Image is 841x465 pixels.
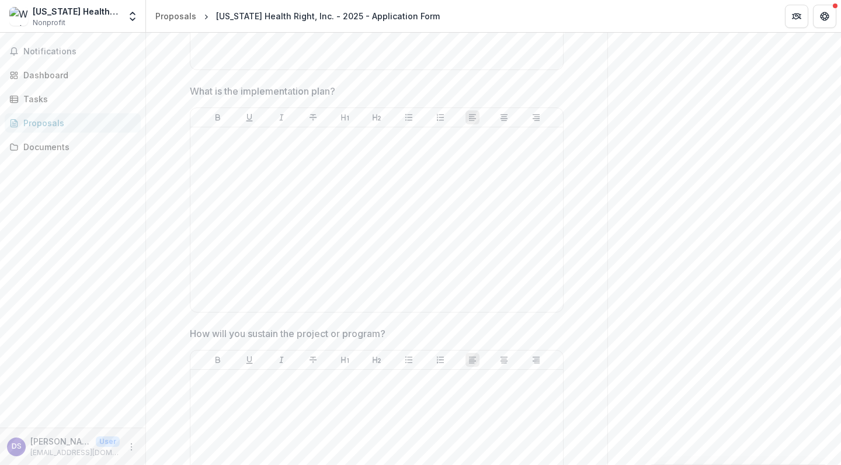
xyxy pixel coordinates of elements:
div: [US_STATE] Health Right, Inc. - 2025 - Application Form [216,10,440,22]
button: Notifications [5,42,141,61]
a: Tasks [5,89,141,109]
button: Partners [785,5,808,28]
img: West Virginia Health Right, Inc. [9,7,28,26]
div: Dr. Angie Settle [12,443,22,450]
div: Documents [23,141,131,153]
button: Align Left [465,353,479,367]
p: [EMAIL_ADDRESS][DOMAIN_NAME] [30,447,120,458]
button: Underline [242,110,256,124]
button: Underline [242,353,256,367]
button: Italicize [274,110,289,124]
span: Nonprofit [33,18,65,28]
button: Heading 1 [338,110,352,124]
button: Align Right [529,110,543,124]
button: Align Center [497,110,511,124]
div: [US_STATE] Health Right, Inc. [33,5,120,18]
p: User [96,436,120,447]
button: Align Left [465,110,479,124]
div: Proposals [23,117,131,129]
button: Align Center [497,353,511,367]
button: Align Right [529,353,543,367]
button: Bullet List [402,353,416,367]
span: Notifications [23,47,136,57]
p: [PERSON_NAME] [30,435,91,447]
a: Proposals [5,113,141,133]
p: How will you sustain the project or program? [190,327,385,341]
button: Bold [211,110,225,124]
button: Heading 2 [370,110,384,124]
div: Dashboard [23,69,131,81]
button: Heading 2 [370,353,384,367]
button: Italicize [274,353,289,367]
a: Proposals [151,8,201,25]
a: Documents [5,137,141,157]
button: Bold [211,353,225,367]
button: Get Help [813,5,836,28]
button: Bullet List [402,110,416,124]
a: Dashboard [5,65,141,85]
div: Tasks [23,93,131,105]
nav: breadcrumb [151,8,444,25]
button: Ordered List [433,353,447,367]
button: Strike [306,353,320,367]
button: Strike [306,110,320,124]
button: Heading 1 [338,353,352,367]
div: Proposals [155,10,196,22]
button: Open entity switcher [124,5,141,28]
button: More [124,440,138,454]
button: Ordered List [433,110,447,124]
p: What is the implementation plan? [190,84,335,98]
